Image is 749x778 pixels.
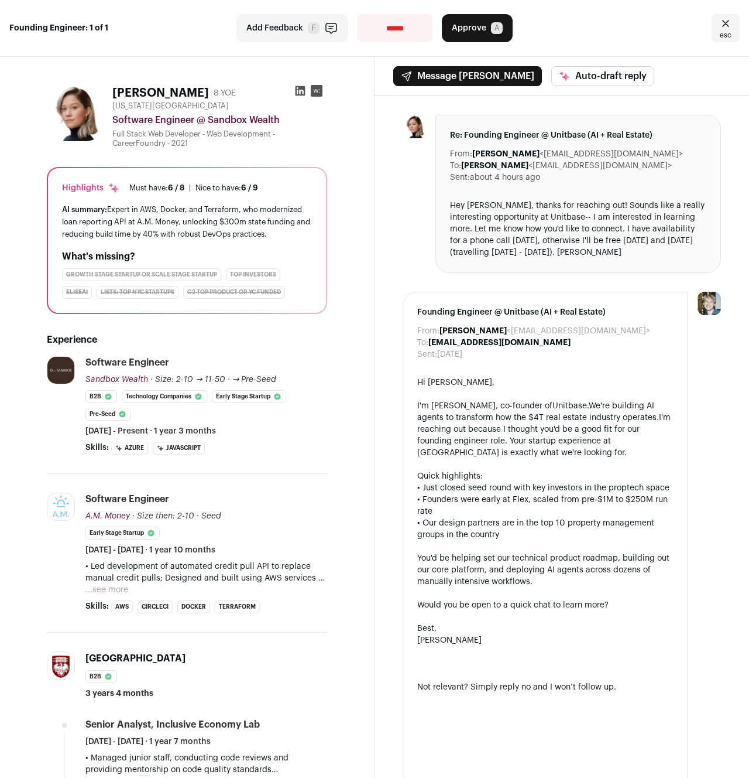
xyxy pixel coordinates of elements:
span: → Pre-Seed [232,376,277,384]
span: [DATE] - Present · 1 year 3 months [85,425,216,437]
dd: <[EMAIL_ADDRESS][DOMAIN_NAME]> [461,160,672,172]
span: · Size then: 2-10 [132,512,194,520]
li: Early Stage Startup [212,390,286,403]
div: [PERSON_NAME] [417,634,674,646]
img: a45c42861aa3388a1466a0de49cb733fd5bf0e2126674686b4ebc042669cdc76.png [403,115,426,138]
li: JavaScript [153,442,205,455]
span: Skills: [85,442,109,453]
dt: Sent: [450,172,470,183]
div: You'd be helping set our technical product roadmap, building out our core platform, and deploying... [417,552,674,588]
span: A [491,22,503,34]
li: Docker [177,600,210,613]
b: [PERSON_NAME] [439,327,507,335]
button: Message [PERSON_NAME] [393,66,542,86]
span: [DATE] - [DATE] · 1 year 10 months [85,544,215,556]
div: • Just closed seed round with key investors in the proptech space [417,482,674,494]
img: a45c42861aa3388a1466a0de49cb733fd5bf0e2126674686b4ebc042669cdc76.png [47,85,103,141]
span: Approve [452,22,486,34]
span: A.M. Money [85,512,130,520]
dd: <[EMAIL_ADDRESS][DOMAIN_NAME]> [439,325,650,337]
img: e6064091403eeee8321e6f43762d5cbeb57c4a6cc02aedbeb705197216fe9b02.jpg [47,357,74,384]
div: Not relevant? Simply reply no and I won’t follow up. [417,681,674,693]
div: Expert in AWS, Docker, and Terraform, who modernized loan reporting API at A.M. Money, unlocking ... [62,203,312,240]
span: · [228,374,230,385]
h1: [PERSON_NAME] [112,85,209,101]
div: Software Engineer [85,493,169,506]
div: Full Stack Web Developer - Web Development - CareerFoundry - 2021 [112,129,327,148]
li: Pre-seed [85,408,131,421]
button: ...see more [85,584,128,596]
img: 9c86b76c48c0f472c0efdfa0e6fe663fc0bc5c56d76e6e91519fae2d16142d51.png [47,490,74,524]
span: 6 / 9 [241,184,258,192]
div: • Founders were early at Flex, scaled from pre-$1M to $250M run rate [417,494,674,517]
h2: Experience [47,333,327,347]
dd: <[EMAIL_ADDRESS][DOMAIN_NAME]> [472,148,683,160]
div: 8 YOE [214,87,236,99]
b: [PERSON_NAME] [461,162,528,170]
span: · Size: 2-10 → 11-50 [150,376,225,384]
h2: What's missing? [62,250,312,264]
button: Approve A [442,14,513,42]
li: CircleCI [138,600,173,613]
button: Add Feedback F [236,14,348,42]
li: Technology Companies [122,390,207,403]
ul: | [129,183,258,193]
span: Seed [201,512,221,520]
strong: Founding Engineer: 1 of 1 [9,22,108,34]
p: • Managed junior staff, conducting code reviews and providing mentorship on code quality standards [85,752,327,776]
img: 17cb55e36636d8c9e8840c4312e4cbe4c45fe6d9897e5e4ed987811ce9a1bbcb.jpg [47,652,74,679]
a: Unitbase [552,402,587,410]
span: [DATE] - [DATE] · 1 year 7 months [85,736,211,748]
div: • Our design partners are in the top 10 property management groups in the country [417,517,674,541]
li: AWS [111,600,133,613]
div: G2 Top Product or YC Funded [183,286,285,299]
dd: [DATE] [437,349,462,360]
div: Best, [417,623,674,634]
div: Highlights [62,182,120,194]
span: F [308,22,319,34]
div: Senior Analyst, Inclusive Economy Lab [85,718,260,731]
span: Add Feedback [246,22,303,34]
li: B2B [85,390,117,403]
span: 6 / 8 [168,184,184,192]
li: Azure [111,442,148,455]
div: Nice to have: [195,183,258,193]
dd: about 4 hours ago [470,172,540,183]
b: [PERSON_NAME] [472,150,540,158]
div: Hey [PERSON_NAME], thanks for reaching out! Sounds like a really interesting opportunity at Unitb... [450,200,706,258]
div: Must have: [129,183,184,193]
b: [EMAIL_ADDRESS][DOMAIN_NAME] [428,339,571,347]
span: · [197,510,199,522]
div: Would you be open to a quick chat to learn more? [417,599,674,611]
li: B2B [85,670,117,683]
span: [GEOGRAPHIC_DATA] [85,654,185,663]
p: • Led development of automated credit pull API to replace manual credit pulls; Designed and built... [85,561,327,584]
span: Re: Founding Engineer @ Unitbase (AI + Real Estate) [450,129,706,141]
img: 6494470-medium_jpg [698,292,721,315]
div: Hi [PERSON_NAME], [417,377,674,388]
span: esc [720,30,731,40]
button: Auto-draft reply [551,66,654,86]
dt: From: [417,325,439,337]
dt: To: [450,160,461,172]
div: Software Engineer @ Sandbox Wealth [112,113,327,127]
div: Software Engineer [85,356,169,369]
span: Sandbox Wealth [85,376,148,384]
span: Founding Engineer @ Unitbase (AI + Real Estate) [417,306,674,318]
div: EliseAI [62,286,92,299]
span: [US_STATE][GEOGRAPHIC_DATA] [112,101,229,111]
span: AI summary: [62,206,107,213]
li: Terraform [215,600,260,613]
div: I'm [PERSON_NAME], co-founder of . I'm reaching out because I thought you'd be a good fit for our... [417,400,674,459]
div: Lists: Top NYC Startups [97,286,178,299]
a: Close [712,14,740,42]
dt: To: [417,337,428,349]
span: Skills: [85,600,109,612]
li: Early Stage Startup [85,527,160,540]
dt: From: [450,148,472,160]
div: Quick highlights: [417,470,674,482]
dt: Sent: [417,349,437,360]
span: 3 years 4 months [85,688,153,699]
div: Top Investors [226,268,280,281]
div: Growth Stage Startup or Scale Stage Startup [62,268,221,281]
